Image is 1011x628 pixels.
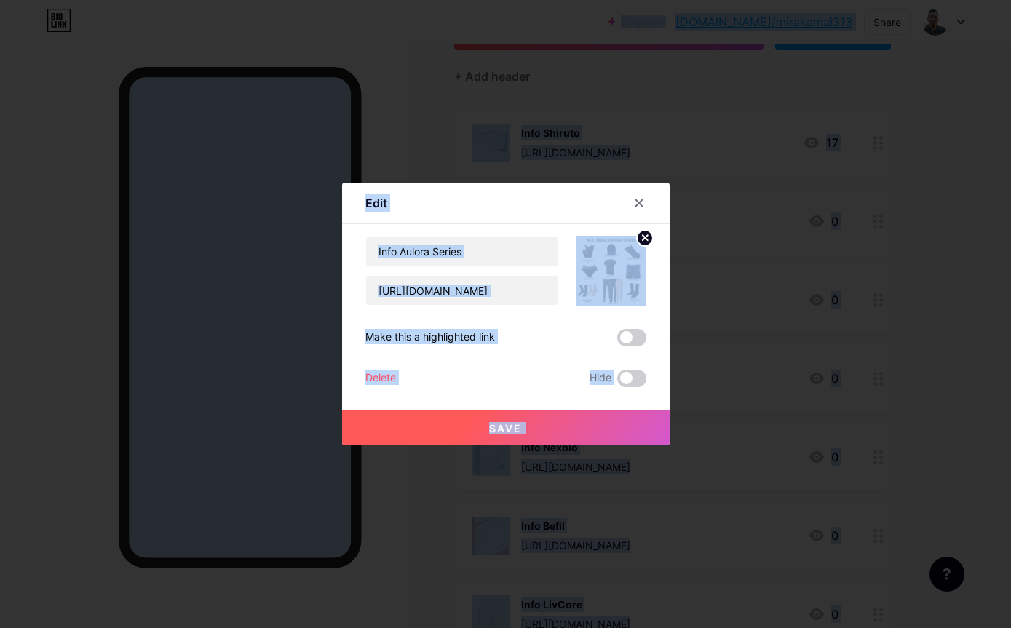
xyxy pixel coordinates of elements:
input: URL [366,276,558,305]
div: Delete [365,370,396,387]
div: Edit [365,194,387,212]
img: link_thumbnail [576,236,646,306]
input: Title [366,237,558,266]
div: Make this a highlighted link [365,329,495,346]
span: Save [489,422,522,434]
span: Hide [590,370,611,387]
button: Save [342,410,670,445]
